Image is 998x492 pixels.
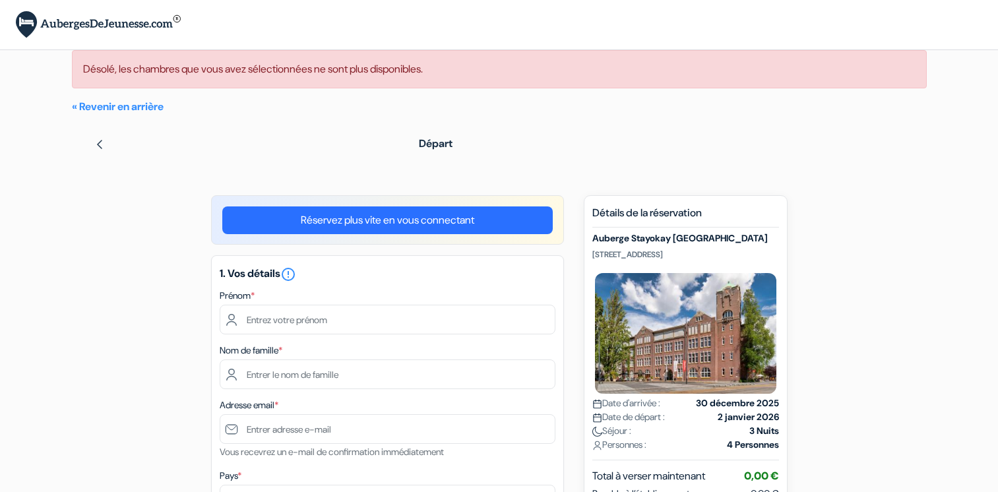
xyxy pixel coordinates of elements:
strong: 30 décembre 2025 [696,396,779,410]
input: Entrer adresse e-mail [220,414,555,444]
small: Vous recevrez un e-mail de confirmation immédiatement [220,446,444,458]
span: Total à verser maintenant [592,468,705,484]
img: AubergesDeJeunesse.com [16,11,181,38]
label: Prénom [220,289,255,303]
i: error_outline [280,266,296,282]
a: Réservez plus vite en vous connectant [222,206,553,234]
img: user_icon.svg [592,441,602,450]
h5: Détails de la réservation [592,206,779,228]
strong: 2 janvier 2026 [718,410,779,424]
strong: 3 Nuits [749,424,779,438]
label: Nom de famille [220,344,282,357]
span: Départ [419,137,452,150]
span: Date d'arrivée : [592,396,660,410]
label: Pays [220,469,241,483]
strong: 4 Personnes [727,438,779,452]
span: 0,00 € [744,469,779,483]
span: Séjour : [592,424,631,438]
img: left_arrow.svg [94,139,105,150]
a: error_outline [280,266,296,280]
img: calendar.svg [592,413,602,423]
label: Adresse email [220,398,278,412]
h5: Auberge Stayokay [GEOGRAPHIC_DATA] [592,233,779,244]
input: Entrer le nom de famille [220,359,555,389]
span: Date de départ : [592,410,665,424]
img: moon.svg [592,427,602,437]
a: « Revenir en arrière [72,100,164,113]
h5: 1. Vos détails [220,266,555,282]
img: calendar.svg [592,399,602,409]
div: Désolé, les chambres que vous avez sélectionnées ne sont plus disponibles. [72,50,927,88]
span: Personnes : [592,438,646,452]
p: [STREET_ADDRESS] [592,249,779,260]
input: Entrez votre prénom [220,305,555,334]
